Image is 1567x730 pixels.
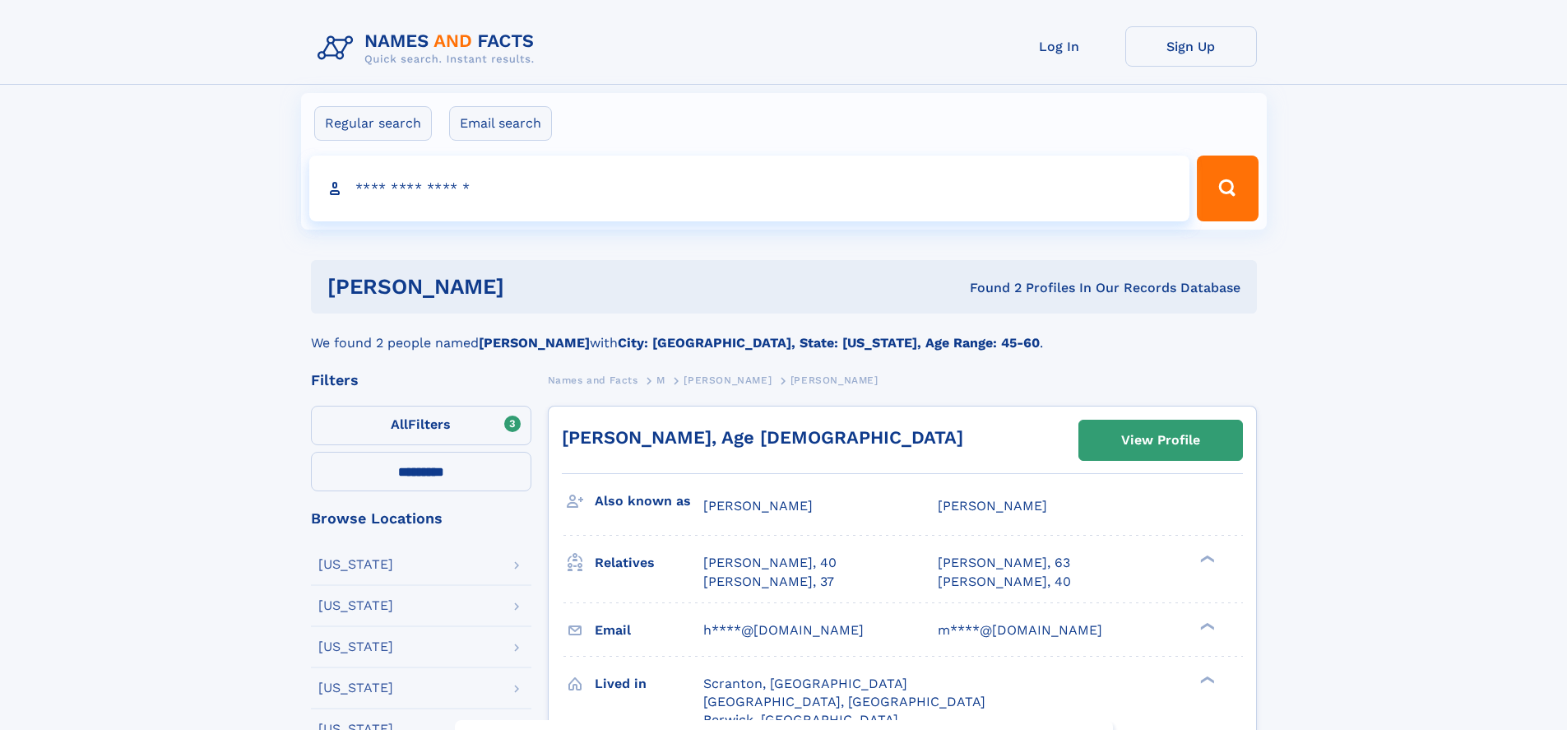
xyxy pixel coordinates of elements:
[562,427,963,448] a: [PERSON_NAME], Age [DEMOGRAPHIC_DATA]
[938,498,1047,514] span: [PERSON_NAME]
[318,640,393,653] div: [US_STATE]
[703,712,898,728] span: Berwick, [GEOGRAPHIC_DATA]
[311,406,531,445] label: Filters
[703,676,907,691] span: Scranton, [GEOGRAPHIC_DATA]
[318,558,393,571] div: [US_STATE]
[1196,554,1216,565] div: ❯
[994,26,1125,67] a: Log In
[311,26,548,71] img: Logo Names and Facts
[311,314,1257,353] div: We found 2 people named with .
[314,106,432,141] label: Regular search
[1197,156,1258,221] button: Search Button
[1196,621,1216,631] div: ❯
[318,681,393,695] div: [US_STATE]
[311,373,531,388] div: Filters
[595,549,703,577] h3: Relatives
[548,370,638,390] a: Names and Facts
[309,156,1190,221] input: search input
[327,277,737,297] h1: [PERSON_NAME]
[1196,674,1216,685] div: ❯
[318,599,393,612] div: [US_STATE]
[449,106,552,141] label: Email search
[618,335,1040,351] b: City: [GEOGRAPHIC_DATA], State: [US_STATE], Age Range: 45-60
[703,573,834,591] a: [PERSON_NAME], 37
[311,511,531,526] div: Browse Locations
[1121,421,1200,459] div: View Profile
[737,279,1240,297] div: Found 2 Profiles In Our Records Database
[790,374,879,386] span: [PERSON_NAME]
[938,554,1070,572] a: [PERSON_NAME], 63
[391,416,408,432] span: All
[703,498,813,514] span: [PERSON_NAME]
[1125,26,1257,67] a: Sign Up
[595,487,703,515] h3: Also known as
[656,370,665,390] a: M
[1079,421,1242,460] a: View Profile
[684,374,772,386] span: [PERSON_NAME]
[703,694,985,709] span: [GEOGRAPHIC_DATA], [GEOGRAPHIC_DATA]
[703,554,837,572] a: [PERSON_NAME], 40
[656,374,665,386] span: M
[479,335,590,351] b: [PERSON_NAME]
[684,370,772,390] a: [PERSON_NAME]
[595,670,703,698] h3: Lived in
[595,616,703,644] h3: Email
[938,573,1071,591] a: [PERSON_NAME], 40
